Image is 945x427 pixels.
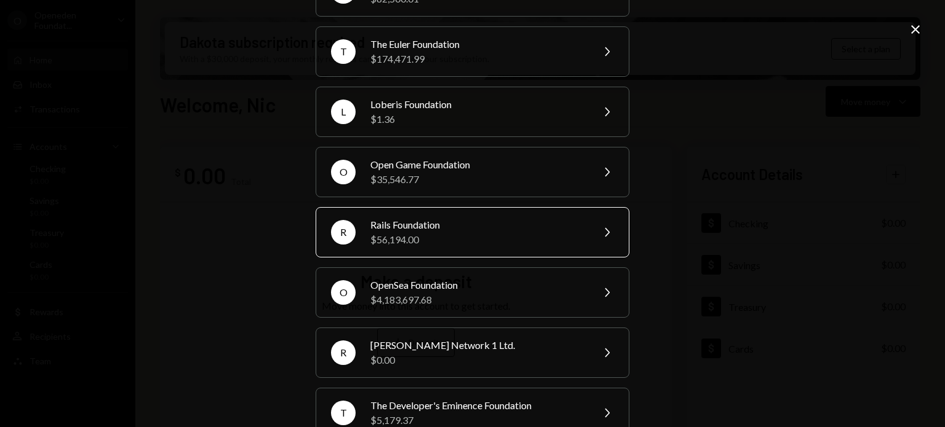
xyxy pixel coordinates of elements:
[316,207,629,257] button: RRails Foundation$56,194.00
[316,87,629,137] button: LLoberis Foundation$1.36
[370,97,584,112] div: Loberis Foundation
[370,338,584,353] div: [PERSON_NAME] Network 1 Ltd.
[331,160,356,184] div: O
[316,327,629,378] button: R[PERSON_NAME] Network 1 Ltd.$0.00
[331,100,356,124] div: L
[331,340,356,365] div: R
[316,267,629,318] button: OOpenSea Foundation$4,183,697.68
[316,147,629,197] button: OOpen Game Foundation$35,546.77
[331,401,356,425] div: T
[370,353,584,367] div: $0.00
[331,220,356,245] div: R
[370,292,584,307] div: $4,183,697.68
[370,232,584,247] div: $56,194.00
[370,172,584,187] div: $35,546.77
[331,39,356,64] div: T
[370,37,584,52] div: The Euler Foundation
[370,278,584,292] div: OpenSea Foundation
[370,52,584,66] div: $174,471.99
[331,280,356,305] div: O
[370,398,584,413] div: The Developer's Eminence Foundation
[370,112,584,127] div: $1.36
[316,26,629,77] button: TThe Euler Foundation$174,471.99
[370,217,584,232] div: Rails Foundation
[370,157,584,172] div: Open Game Foundation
